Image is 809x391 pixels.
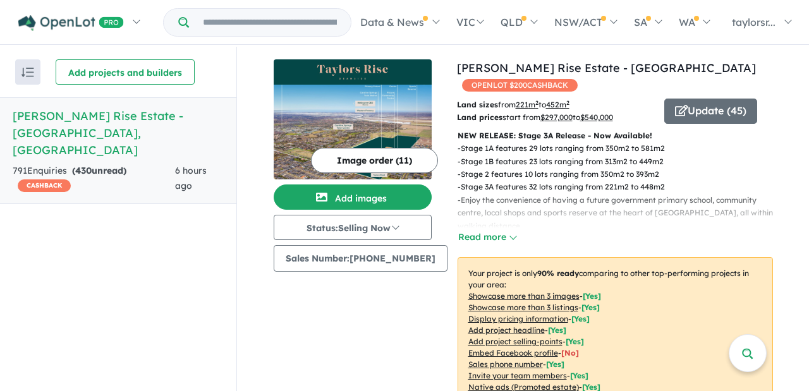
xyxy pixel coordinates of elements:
b: Land prices [457,112,502,122]
u: $ 540,000 [580,112,613,122]
button: Image order (11) [311,148,438,173]
img: sort.svg [21,68,34,77]
button: Sales Number:[PHONE_NUMBER] [274,245,447,272]
span: taylorsr... [732,16,776,28]
span: OPENLOT $ 200 CASHBACK [462,79,578,92]
img: Taylors Rise Estate - Deanside Logo [279,64,427,80]
button: Update (45) [664,99,757,124]
sup: 2 [535,99,538,106]
u: Add project selling-points [468,337,563,346]
b: Land sizes [457,100,498,109]
button: Read more [458,230,517,244]
input: Try estate name, suburb, builder or developer [192,9,348,36]
p: - Stage 3A features 32 lots ranging from 221m2 to 448m2 [458,181,783,193]
span: [ Yes ] [581,303,600,312]
button: Status:Selling Now [274,215,432,240]
p: NEW RELEASE: Stage 3A Release - Now Available! [458,129,773,142]
a: [PERSON_NAME] Rise Estate - [GEOGRAPHIC_DATA] [457,61,756,75]
h5: [PERSON_NAME] Rise Estate - [GEOGRAPHIC_DATA] , [GEOGRAPHIC_DATA] [13,107,224,159]
a: Taylors Rise Estate - Deanside LogoTaylors Rise Estate - Deanside [274,59,432,179]
button: Add projects and builders [56,59,195,85]
p: start from [457,111,655,124]
p: from [457,99,655,111]
u: Add project headline [468,325,545,335]
u: Showcase more than 3 listings [468,303,578,312]
u: Invite your team members [468,371,567,380]
div: 791 Enquir ies [13,164,175,194]
button: Add images [274,184,432,210]
span: [ Yes ] [546,359,564,369]
sup: 2 [566,99,569,106]
img: Taylors Rise Estate - Deanside [274,85,432,179]
u: Sales phone number [468,359,543,369]
u: Display pricing information [468,314,568,323]
b: 90 % ready [537,268,579,278]
strong: ( unread) [72,165,126,176]
span: [ No ] [561,348,579,358]
u: Embed Facebook profile [468,348,558,358]
span: [ Yes ] [571,314,590,323]
p: - Enjoy the convenience of having a future government primary school, community centre, local sho... [458,194,783,232]
span: to [538,100,569,109]
span: [ Yes ] [583,291,601,301]
img: Openlot PRO Logo White [18,15,124,31]
p: - Stage 1A features 29 lots ranging from 350m2 to 581m2 [458,142,783,155]
span: 430 [75,165,92,176]
p: - Stage 2 features 10 lots ranging from 350m2 to 393m2 [458,168,783,181]
span: 6 hours ago [175,165,207,191]
span: [ Yes ] [566,337,584,346]
u: 452 m [546,100,569,109]
u: $ 297,000 [540,112,573,122]
u: Showcase more than 3 images [468,291,580,301]
u: 221 m [516,100,538,109]
span: to [573,112,613,122]
span: [ Yes ] [548,325,566,335]
span: CASHBACK [18,179,71,192]
p: - Stage 1B features 23 lots ranging from 313m2 to 449m2 [458,155,783,168]
span: [ Yes ] [570,371,588,380]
